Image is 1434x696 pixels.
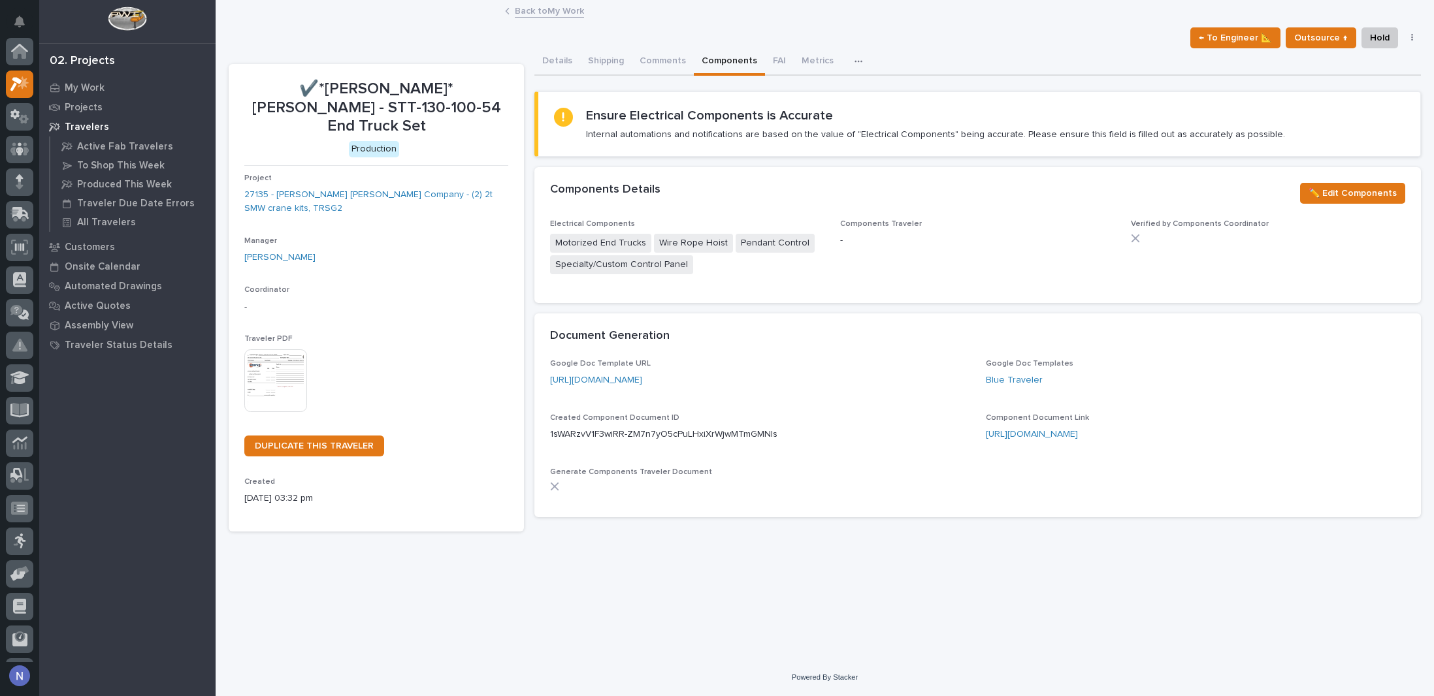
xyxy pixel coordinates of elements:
[632,48,694,76] button: Comments
[50,54,115,69] div: 02. Projects
[39,78,216,97] a: My Work
[244,174,272,182] span: Project
[244,286,289,294] span: Coordinator
[586,108,833,123] h2: Ensure Electrical Components is Accurate
[50,137,216,155] a: Active Fab Travelers
[1294,30,1348,46] span: Outsource ↑
[840,220,922,228] span: Components Traveler
[550,360,651,368] span: Google Doc Template URL
[65,261,140,273] p: Onsite Calendar
[550,234,651,253] span: Motorized End Trucks
[986,373,1043,387] a: Blue Traveler
[550,375,642,385] a: [URL][DOMAIN_NAME]
[1190,27,1280,48] button: ← To Engineer 📐
[580,48,632,76] button: Shipping
[255,441,374,451] span: DUPLICATE THIS TRAVELER
[39,117,216,136] a: Travelers
[6,662,33,689] button: users-avatar
[244,188,508,215] a: 27135 - [PERSON_NAME] [PERSON_NAME] Company - (2) 2t SMW crane kits, TRSG2
[694,48,765,76] button: Components
[534,48,580,76] button: Details
[550,468,712,476] span: Generate Components Traveler Document
[39,97,216,117] a: Projects
[77,217,136,229] p: All Travelers
[736,234,815,253] span: Pendant Control
[515,3,584,18] a: Back toMy Work
[65,340,172,351] p: Traveler Status Details
[986,430,1078,439] a: [URL][DOMAIN_NAME]
[39,335,216,355] a: Traveler Status Details
[16,16,33,37] div: Notifications
[550,329,670,343] h2: Document Generation
[349,141,399,157] div: Production
[50,213,216,231] a: All Travelers
[77,198,195,210] p: Traveler Due Date Errors
[550,428,777,441] p: 1sWARzvV1F3wiRR-ZM7n7yO5cPuLHxiXrWjwMTmGMNIs
[244,478,275,486] span: Created
[840,234,1115,247] p: -
[65,82,105,94] p: My Work
[550,414,679,422] span: Created Component Document ID
[244,237,277,245] span: Manager
[986,360,1073,368] span: Google Doc Templates
[65,300,131,312] p: Active Quotes
[244,300,508,314] p: -
[1309,185,1397,201] span: ✏️ Edit Components
[77,160,165,172] p: To Shop This Week
[792,673,858,681] a: Powered By Stacker
[77,179,172,191] p: Produced This Week
[65,320,133,332] p: Assembly View
[39,276,216,296] a: Automated Drawings
[39,315,216,335] a: Assembly View
[1300,183,1405,204] button: ✏️ Edit Components
[108,7,146,31] img: Workspace Logo
[50,156,216,174] a: To Shop This Week
[39,237,216,257] a: Customers
[1361,27,1398,48] button: Hold
[65,281,162,293] p: Automated Drawings
[1370,30,1390,46] span: Hold
[50,175,216,193] a: Produced This Week
[794,48,841,76] button: Metrics
[244,335,293,343] span: Traveler PDF
[244,492,508,505] p: [DATE] 03:32 pm
[39,296,216,315] a: Active Quotes
[1199,30,1272,46] span: ← To Engineer 📐
[65,121,109,133] p: Travelers
[244,80,508,136] p: ✔️*[PERSON_NAME]* [PERSON_NAME] - STT-130-100-54 End Truck Set
[65,102,103,114] p: Projects
[77,141,173,153] p: Active Fab Travelers
[550,183,660,197] h2: Components Details
[6,8,33,35] button: Notifications
[986,414,1089,422] span: Component Document Link
[1286,27,1356,48] button: Outsource ↑
[244,435,384,456] a: DUPLICATE THIS TRAVELER
[765,48,794,76] button: FAI
[550,255,693,274] span: Specialty/Custom Control Panel
[654,234,733,253] span: Wire Rope Hoist
[550,220,635,228] span: Electrical Components
[50,194,216,212] a: Traveler Due Date Errors
[1131,220,1269,228] span: Verified by Components Coordinator
[39,257,216,276] a: Onsite Calendar
[244,251,316,264] a: [PERSON_NAME]
[586,129,1285,140] p: Internal automations and notifications are based on the value of "Electrical Components" being ac...
[65,242,115,253] p: Customers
